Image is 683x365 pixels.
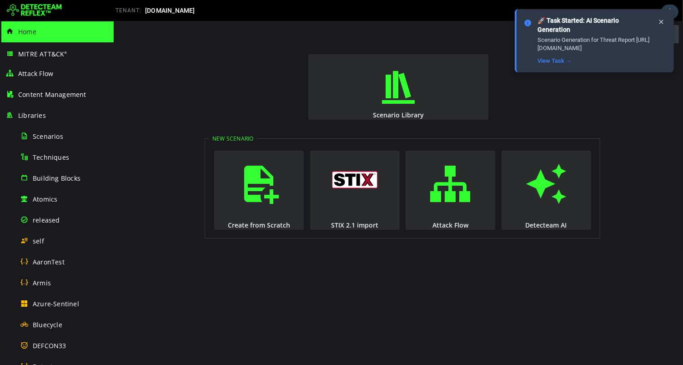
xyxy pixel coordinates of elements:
div: Scenario Generation for Threat Report [URL][DOMAIN_NAME] [537,36,650,52]
button: Detecteam AI [388,130,477,209]
span: Bluecycle [33,320,62,329]
button: STIX 2.1 import [196,130,286,209]
div: 🚀 Task Started: AI Scenario Generation [537,16,650,34]
span: TENANT: [116,7,141,14]
span: Atomics [33,195,57,203]
div: STIX 2.1 import [196,200,287,208]
span: Attack Flow [18,69,53,78]
a: View Task → [537,57,572,64]
div: Scenario Library [194,90,376,98]
div: Attack Flow [291,200,382,208]
span: MITRE ATT&CK [18,50,67,58]
sup: ® [64,51,67,55]
span: AaronTest [33,258,65,266]
span: Azure-Sentinel [33,299,79,308]
span: Home [18,27,36,36]
div: Starting AI to create TTPs [457,4,565,23]
span: self [33,237,44,245]
img: logo_stix.svg [218,150,264,167]
span: Armis [33,279,51,287]
span: Building Blocks [33,174,80,182]
span: DEFCON33 [33,341,66,350]
span: released [33,216,60,224]
div: Detecteam AI [387,200,478,208]
span: Content Management [18,90,86,99]
img: Detecteam logo [7,3,62,18]
span: [DOMAIN_NAME] [145,7,195,14]
div: Create from Scratch [100,200,191,208]
legend: New Scenario [95,114,143,122]
button: Scenario Library [195,33,375,99]
span: Libraries [18,111,46,120]
div: Task Notifications [661,5,678,19]
button: Attack Flow [292,130,382,209]
button: Create from Scratch [100,130,190,209]
span: Scenarios [33,132,63,141]
span: Techniques [33,153,69,162]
